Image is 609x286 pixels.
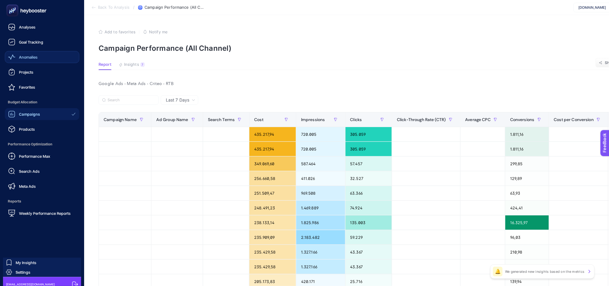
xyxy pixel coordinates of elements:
[98,5,129,10] span: Back To Analysis
[5,165,79,177] a: Search Ads
[19,211,71,216] span: Weekly Performance Reports
[3,258,81,267] a: My Insights
[105,29,136,34] span: Add to favorites
[3,267,81,277] a: Settings
[249,260,296,274] div: 235.429,58
[505,245,549,259] div: 210,98
[296,245,345,259] div: 1.327.166
[249,245,296,259] div: 235.429,58
[5,21,79,33] a: Analyses
[554,117,594,122] span: Cost per Conversion
[249,157,296,171] div: 349.069,60
[149,29,168,34] span: Notify me
[296,201,345,215] div: 1.469.889
[296,215,345,230] div: 1.825.986
[346,186,392,200] div: 63.366
[99,29,136,34] button: Add to favorites
[5,96,79,108] span: Budget Allocation
[19,112,40,117] span: Campaigns
[505,269,585,274] p: We generated new insights based on the metrics
[133,5,135,10] span: /
[296,260,345,274] div: 1.327.166
[156,117,188,122] span: Ad Group Name
[124,62,139,67] span: Insights
[19,184,36,189] span: Meta Ads
[4,2,23,7] span: Feedback
[16,260,36,265] span: My Insights
[505,201,549,215] div: 424,41
[296,171,345,186] div: 411.026
[346,142,392,156] div: 305.059
[505,230,549,245] div: 96,03
[166,97,189,103] span: Last 7 Days
[346,245,392,259] div: 43.367
[296,230,345,245] div: 2.183.482
[99,62,111,67] span: Report
[19,154,50,159] span: Performance Max
[493,267,503,276] div: 🔔
[510,117,534,122] span: Conversions
[296,186,345,200] div: 969.508
[19,85,35,90] span: Favorites
[505,157,549,171] div: 299,85
[5,180,79,192] a: Meta Ads
[505,171,549,186] div: 129,89
[505,127,549,141] div: 1.811,16
[208,117,235,122] span: Search Terms
[505,142,549,156] div: 1.811,16
[19,40,43,44] span: Goal Tracking
[505,215,549,230] div: 16.325,97
[346,230,392,245] div: 59.229
[5,36,79,48] a: Goal Tracking
[505,186,549,200] div: 63,93
[108,98,155,102] input: Search
[249,142,296,156] div: 435.217,94
[5,51,79,63] a: Anomalies
[346,127,392,141] div: 305.059
[346,215,392,230] div: 135.003
[16,270,30,275] span: Settings
[143,29,168,34] button: Notify me
[350,117,362,122] span: Clicks
[19,55,38,59] span: Anomalies
[5,195,79,207] span: Reports
[249,186,296,200] div: 251.509,47
[505,260,549,274] div: 210,98
[19,70,33,75] span: Projects
[5,108,79,120] a: Campaigns
[249,201,296,215] div: 248.491,23
[5,81,79,93] a: Favorites
[140,62,145,67] div: 7
[145,5,205,10] span: Campaign Performance (All Channel)
[346,201,392,215] div: 74.924
[296,157,345,171] div: 587.464
[254,117,263,122] span: Cost
[301,117,325,122] span: Impressions
[5,138,79,150] span: Performance Optimization
[5,150,79,162] a: Performance Max
[296,142,345,156] div: 720.005
[19,169,40,174] span: Search Ads
[465,117,491,122] span: Average CPC
[346,260,392,274] div: 43.367
[249,230,296,245] div: 235.909,09
[397,117,446,122] span: Click-Through Rate (CTR)
[249,127,296,141] div: 435.217,94
[5,207,79,219] a: Weekly Performance Reports
[5,66,79,78] a: Projects
[296,127,345,141] div: 720.005
[5,123,79,135] a: Products
[104,117,137,122] span: Campaign Name
[346,157,392,171] div: 57.457
[346,171,392,186] div: 32.527
[249,171,296,186] div: 256.660,58
[19,25,35,29] span: Analyses
[19,127,35,132] span: Products
[249,215,296,230] div: 238.133,14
